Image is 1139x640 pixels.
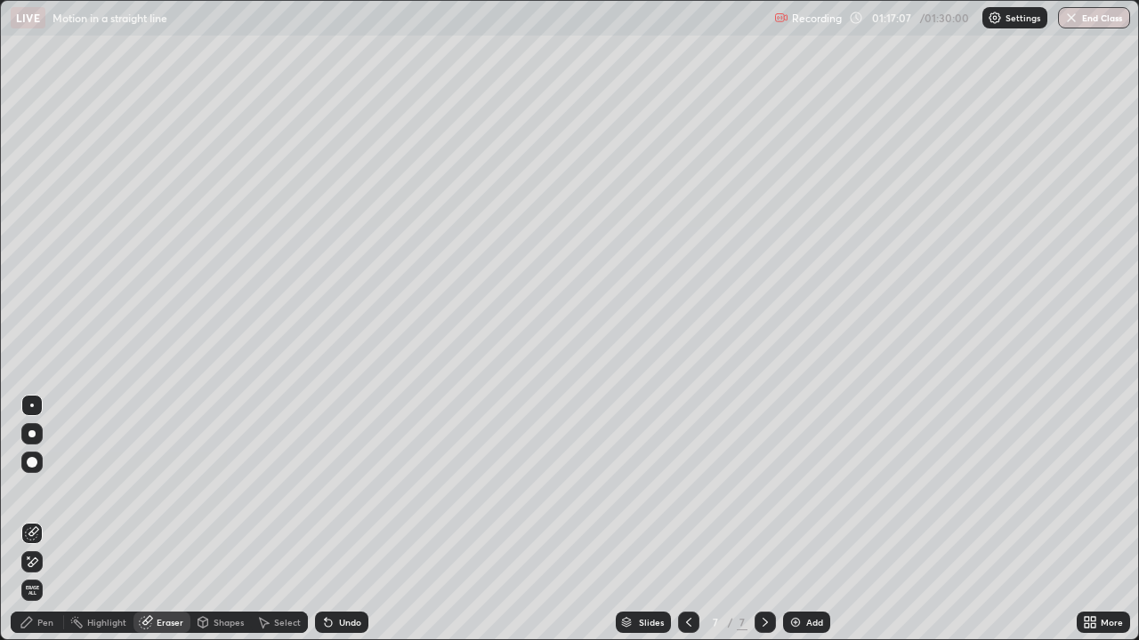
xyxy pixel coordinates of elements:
div: Eraser [157,618,183,627]
div: 7 [707,617,724,628]
div: Highlight [87,618,126,627]
div: Slides [639,618,664,627]
div: Pen [37,618,53,627]
div: Select [274,618,301,627]
p: Motion in a straight line [53,11,167,25]
div: / [728,617,733,628]
img: end-class-cross [1064,11,1078,25]
div: Undo [339,618,361,627]
p: LIVE [16,11,40,25]
div: Shapes [214,618,244,627]
p: Settings [1006,13,1040,22]
span: Erase all [22,585,42,596]
div: 7 [737,614,747,630]
img: add-slide-button [788,615,803,629]
div: Add [806,618,823,627]
button: End Class [1058,7,1130,28]
div: More [1101,618,1123,627]
img: class-settings-icons [988,11,1002,25]
p: Recording [792,12,842,25]
img: recording.375f2c34.svg [774,11,788,25]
